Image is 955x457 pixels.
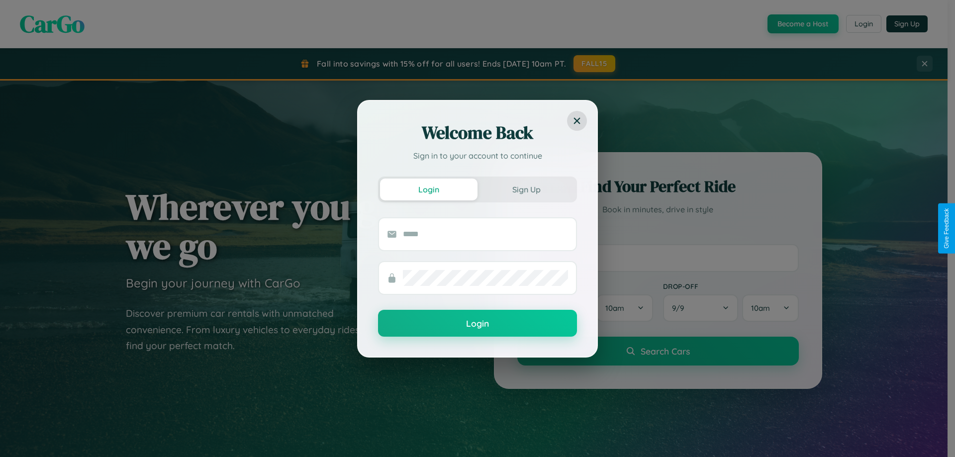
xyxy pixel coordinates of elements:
[380,179,477,200] button: Login
[378,310,577,337] button: Login
[943,208,950,249] div: Give Feedback
[378,121,577,145] h2: Welcome Back
[477,179,575,200] button: Sign Up
[378,150,577,162] p: Sign in to your account to continue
